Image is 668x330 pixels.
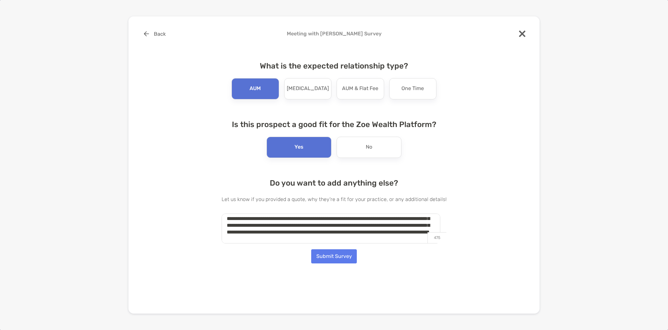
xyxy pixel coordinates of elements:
img: close modal [519,31,525,37]
p: AUM & Flat Fee [342,84,378,94]
button: Submit Survey [311,249,357,263]
button: Back [139,27,171,41]
h4: Do you want to add anything else? [222,179,447,188]
p: 475 [427,232,446,243]
p: Yes [294,142,303,152]
img: button icon [144,31,149,36]
h4: What is the expected relationship type? [222,61,447,70]
p: Let us know if you provided a quote, why they're a fit for your practice, or any additional details! [222,195,447,203]
h4: Is this prospect a good fit for the Zoe Wealth Platform? [222,120,447,129]
p: No [366,142,372,152]
p: AUM [250,84,261,94]
h4: Meeting with [PERSON_NAME] Survey [139,31,529,37]
p: [MEDICAL_DATA] [287,84,329,94]
p: One Time [401,84,424,94]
